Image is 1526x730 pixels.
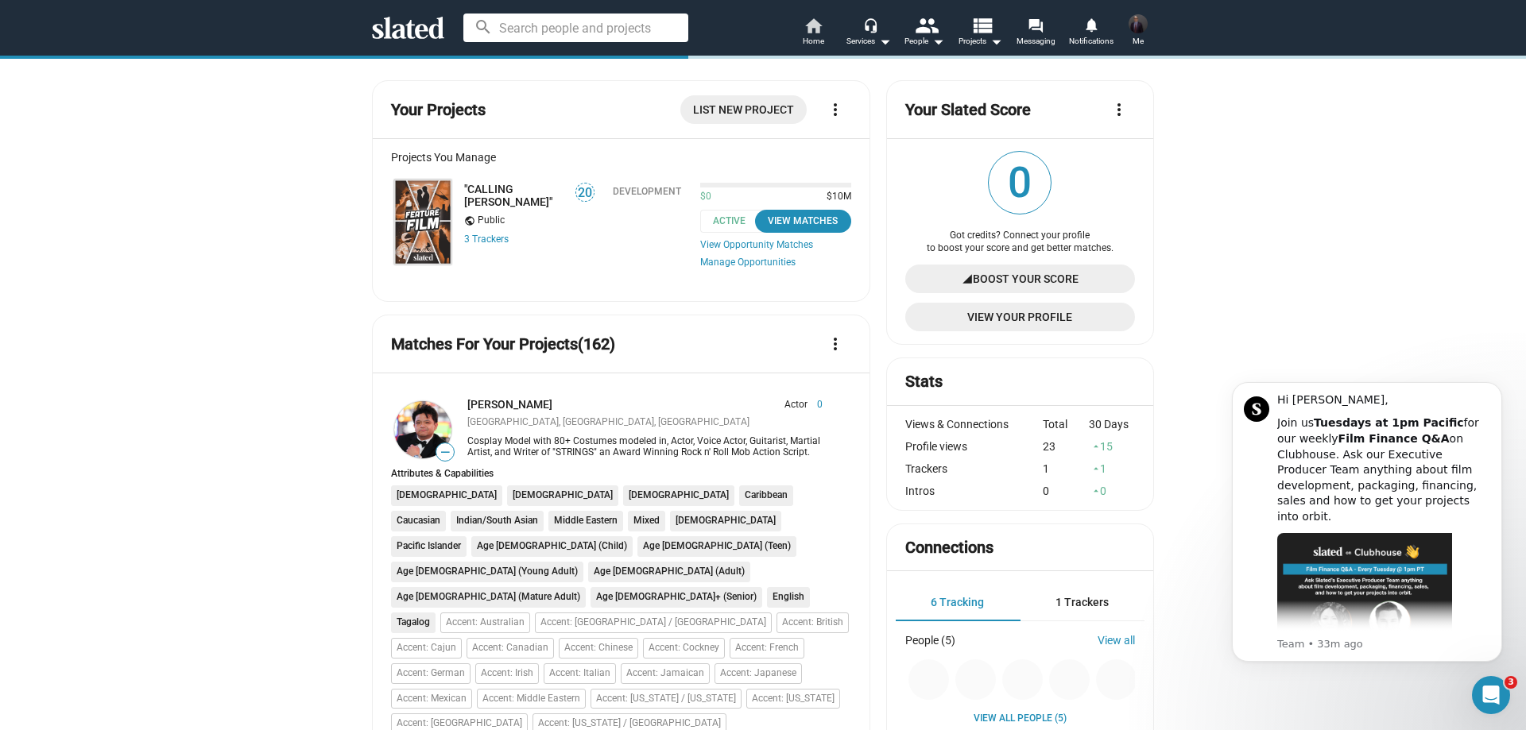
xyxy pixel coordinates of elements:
button: View Matches [755,210,851,233]
a: [PERSON_NAME] [467,398,552,411]
li: Accent: Chinese [559,638,638,659]
mat-icon: home [804,16,823,35]
div: Trackers [905,462,1044,475]
a: Boost Your Score [905,265,1135,293]
div: Profile views [905,440,1044,453]
span: (162) [578,334,615,353]
div: Development [613,186,681,197]
div: 0 [1043,485,1089,497]
div: 1 [1089,462,1135,475]
button: James MarcusMe [1119,11,1157,52]
a: Manage Opportunities [700,257,851,269]
mat-icon: headset_mic [863,17,877,32]
li: Accent: Cockney [643,638,725,659]
li: Mixed [628,511,665,531]
button: Projects [952,16,1008,51]
li: [DEMOGRAPHIC_DATA] [670,511,781,531]
div: Views & Connections [905,418,1044,431]
li: Accent: Canadian [467,638,554,659]
span: Notifications [1069,32,1114,51]
span: 0 [808,399,823,411]
span: Boost Your Score [973,265,1079,293]
li: Accent: Jamaican [621,663,710,684]
mat-icon: arrow_drop_up [1090,463,1102,474]
li: Accent: Italian [544,663,616,684]
li: Accent: [GEOGRAPHIC_DATA] / [GEOGRAPHIC_DATA] [535,612,772,633]
li: Pacific Islander [391,536,467,557]
a: View Opportunity Matches [700,239,851,250]
li: Accent: German [391,663,471,684]
div: Projects You Manage [391,151,851,164]
iframe: Intercom notifications message [1208,362,1526,722]
img: "CALLING CLEMENTE" [394,180,451,265]
li: Accent: [US_STATE] [746,689,840,709]
div: Services [846,32,891,51]
mat-icon: arrow_drop_up [1090,485,1102,496]
div: People (5) [905,634,955,647]
div: Got credits? Connect your profile to boost your score and get better matches. [905,230,1135,255]
a: Joe Manio [391,398,455,462]
li: Accent: British [777,612,849,633]
li: Accent: Australian [440,612,530,633]
div: 0 [1089,485,1135,497]
div: 15 [1089,440,1135,453]
span: Home [803,32,824,51]
li: Indian/South Asian [451,511,544,531]
span: 20 [576,185,594,201]
li: Age [DEMOGRAPHIC_DATA] (Young Adult) [391,562,583,582]
button: Services [841,16,897,51]
mat-icon: arrow_drop_down [875,32,894,51]
span: List New Project [693,95,794,124]
span: Projects [959,32,1002,51]
li: Age [DEMOGRAPHIC_DATA] (Mature Adult) [391,587,586,608]
li: Middle Eastern [548,511,623,531]
mat-icon: arrow_drop_down [986,32,1005,51]
button: People [897,16,952,51]
a: View all [1098,634,1135,647]
li: Age [DEMOGRAPHIC_DATA] (Adult) [588,562,750,582]
li: Age [DEMOGRAPHIC_DATA]+ (Senior) [591,587,762,608]
li: Accent: French [730,638,804,659]
mat-icon: more_vert [1110,100,1129,119]
span: 1 Trackers [1055,596,1109,608]
span: Public [478,214,505,227]
span: 6 Tracking [931,596,984,608]
li: English [767,587,810,608]
li: Accent: [US_STATE] / [US_STATE] [591,689,742,709]
a: 3 Trackers [464,234,509,245]
mat-card-title: Connections [905,537,993,558]
span: s [504,234,509,245]
span: 0 [989,152,1051,214]
div: Cosplay Model with 80+ Costumes modeled in, Actor, Voice Actor, Guitarist, Martial Artist, and Wr... [467,435,823,458]
mat-card-title: Matches For Your Projects [391,334,615,355]
mat-icon: signal_cellular_4_bar [962,265,973,293]
li: Accent: Irish [475,663,539,684]
span: — [436,445,454,460]
a: Home [785,16,841,51]
span: Messaging [1017,32,1055,51]
mat-icon: notifications [1083,17,1098,32]
span: Active [700,210,768,233]
a: "CALLING [PERSON_NAME]" [464,183,565,208]
div: Total [1043,418,1089,431]
div: 30 Days [1089,418,1135,431]
li: Caribbean [739,485,793,506]
mat-icon: arrow_drop_down [928,32,947,51]
div: People [904,32,944,51]
mat-card-title: Your Projects [391,99,486,121]
a: "CALLING CLEMENTE" [391,176,455,268]
div: Attributes & Capabilities [391,468,851,479]
mat-icon: view_list [970,14,993,37]
li: Accent: Cajun [391,638,462,659]
li: Tagalog [391,612,436,633]
a: Notifications [1063,16,1119,51]
img: James Marcus [1129,14,1148,33]
li: [DEMOGRAPHIC_DATA] [507,485,618,506]
input: Search people and projects [463,14,688,42]
span: $0 [700,191,711,203]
